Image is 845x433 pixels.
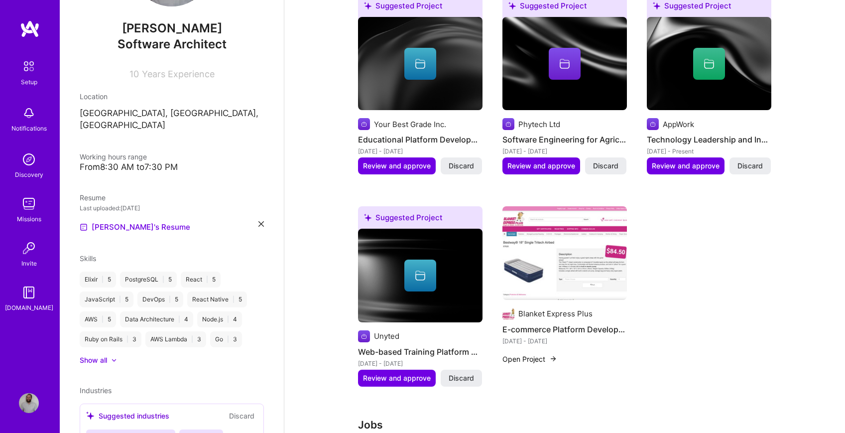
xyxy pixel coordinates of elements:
button: Review and approve [502,157,580,174]
span: Discard [449,161,474,171]
img: Company logo [502,118,514,130]
div: AWS 5 [80,311,116,327]
span: Working hours range [80,152,147,161]
span: Review and approve [363,161,431,171]
span: | [227,335,229,343]
div: Go 3 [210,331,242,347]
span: [PERSON_NAME] [80,21,264,36]
div: Setup [21,77,37,87]
h4: Educational Platform Development [358,133,483,146]
img: Company logo [358,330,370,342]
h4: Technology Leadership and Innovation [647,133,771,146]
button: Discard [729,157,771,174]
img: cover [358,229,483,322]
h3: Jobs [358,419,771,431]
span: | [178,315,180,323]
p: [GEOGRAPHIC_DATA], [GEOGRAPHIC_DATA], [GEOGRAPHIC_DATA] [80,108,264,132]
img: teamwork [19,194,39,214]
button: Open Project [502,354,557,364]
span: Discard [449,373,474,383]
div: AppWork [663,119,694,130]
img: guide book [19,283,39,302]
i: icon Close [258,221,264,227]
div: Blanket Express Plus [518,308,593,319]
a: [PERSON_NAME]'s Resume [80,221,190,233]
button: Discard [585,157,626,174]
span: Review and approve [507,161,575,171]
h4: Web-based Training Platform Development [358,345,483,358]
span: | [102,276,104,284]
img: Company logo [647,118,659,130]
div: From 8:30 AM to 7:30 PM [80,162,264,172]
span: | [119,295,121,303]
h4: E-commerce Platform Development [502,323,627,336]
div: Last uploaded: [DATE] [80,203,264,213]
div: [DOMAIN_NAME] [5,302,53,313]
h4: Software Engineering for Agriculture [502,133,627,146]
span: | [233,295,235,303]
img: logo [20,20,40,38]
span: Discard [737,161,763,171]
div: Suggested industries [86,411,169,421]
img: setup [18,56,39,77]
span: Resume [80,193,106,202]
div: JavaScript 5 [80,291,133,307]
button: Discard [441,157,482,174]
img: discovery [19,149,39,169]
span: Years Experience [142,69,215,79]
img: Company logo [358,118,370,130]
img: cover [502,17,627,111]
i: icon SuggestedTeams [86,412,95,420]
div: Phytech Ltd [518,119,560,130]
button: Review and approve [647,157,724,174]
div: Ruby on Rails 3 [80,331,141,347]
div: Discovery [15,169,43,180]
span: | [206,276,208,284]
img: Resume [80,223,88,231]
span: Software Architect [118,37,227,51]
div: [DATE] - Present [647,146,771,156]
div: [DATE] - [DATE] [502,146,627,156]
div: Data Architecture 4 [120,311,193,327]
div: React Native 5 [187,291,247,307]
img: User Avatar [19,393,39,413]
div: Elixir 5 [80,272,116,288]
div: Your Best Grade Inc. [374,119,446,130]
img: cover [647,17,771,111]
span: | [162,276,164,284]
img: Company logo [502,308,514,320]
span: Review and approve [652,161,720,171]
span: | [169,295,171,303]
div: Node.js 4 [197,311,242,327]
div: [DATE] - [DATE] [358,358,483,369]
div: Notifications [11,123,47,134]
div: React 5 [181,272,221,288]
div: Show all [80,355,107,365]
a: User Avatar [16,393,41,413]
div: Missions [17,214,41,224]
i: icon SuggestedTeams [364,2,371,9]
span: Discard [593,161,618,171]
button: Review and approve [358,157,436,174]
button: Discard [226,410,257,422]
div: AWS Lambda 3 [145,331,206,347]
i: icon SuggestedTeams [508,2,516,9]
div: Unyted [374,331,399,341]
span: | [126,335,128,343]
button: Review and approve [358,370,436,387]
img: bell [19,103,39,123]
div: Location [80,91,264,102]
span: Skills [80,254,96,263]
span: | [102,315,104,323]
img: Invite [19,238,39,258]
div: Suggested Project [358,206,483,233]
i: icon SuggestedTeams [364,214,371,221]
button: Discard [441,370,482,387]
span: Review and approve [363,373,431,383]
img: E-commerce Platform Development [502,206,627,300]
img: arrow-right [549,355,557,363]
img: cover [358,17,483,111]
div: [DATE] - [DATE] [358,146,483,156]
span: 10 [129,69,139,79]
i: icon SuggestedTeams [653,2,660,9]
